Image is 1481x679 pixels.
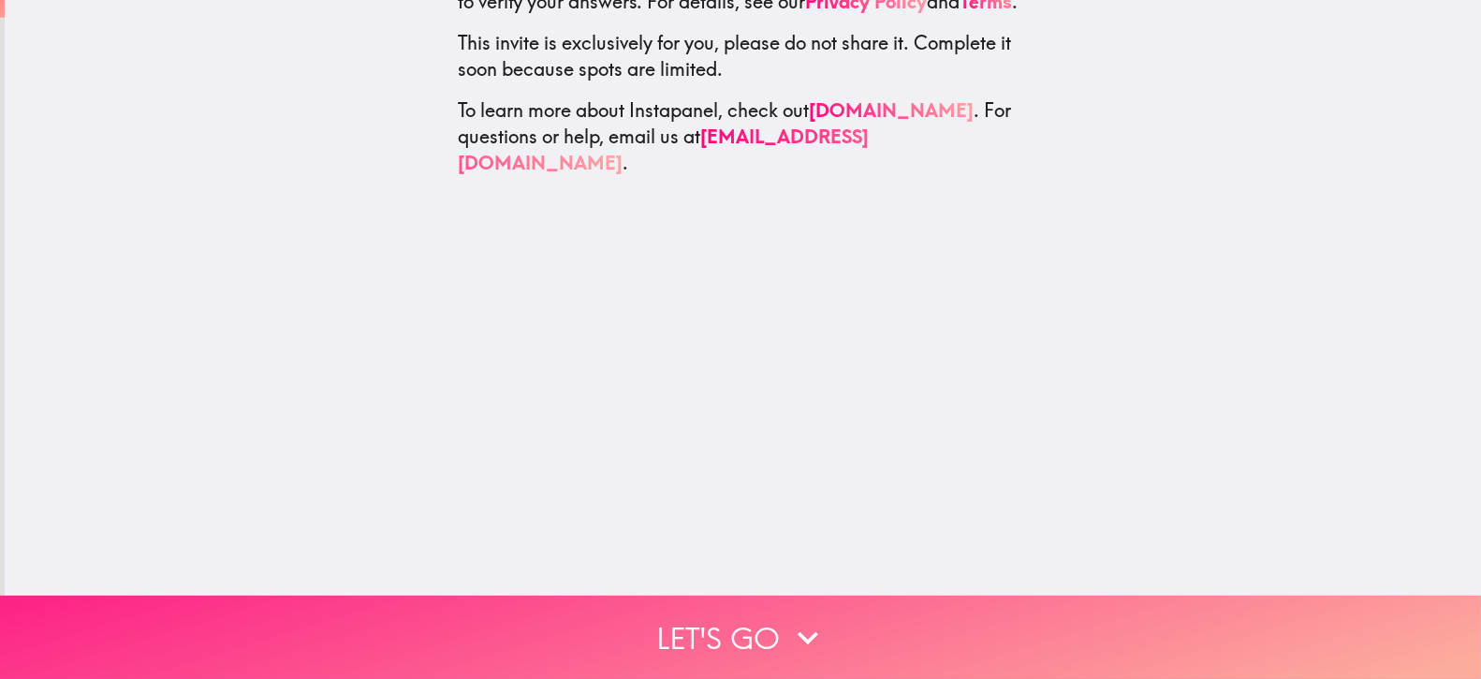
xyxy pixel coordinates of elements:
p: To learn more about Instapanel, check out . For questions or help, email us at . [459,97,1028,176]
a: [DOMAIN_NAME] [810,98,975,122]
a: [EMAIL_ADDRESS][DOMAIN_NAME] [459,125,870,174]
p: This invite is exclusively for you, please do not share it. Complete it soon because spots are li... [459,30,1028,82]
